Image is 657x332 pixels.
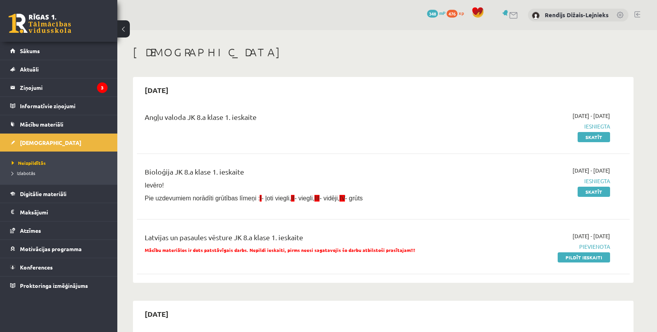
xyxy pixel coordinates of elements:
[291,195,294,202] span: II
[447,10,468,16] a: 476 xp
[558,252,610,262] a: Pildīt ieskaiti
[10,79,108,96] a: Ziņojumi3
[145,232,451,246] div: Latvijas un pasaules vēsture JK 8.a klase 1. ieskaite
[10,185,108,203] a: Digitālie materiāli
[427,10,438,18] span: 348
[20,97,108,115] legend: Informatīvie ziņojumi
[12,170,109,177] a: Izlabotās
[97,82,108,93] i: 3
[463,122,610,130] span: Iesniegta
[20,203,108,221] legend: Maksājumi
[20,139,81,146] span: [DEMOGRAPHIC_DATA]
[260,195,261,202] span: I
[137,305,176,323] h2: [DATE]
[10,42,108,60] a: Sākums
[578,187,610,197] a: Skatīt
[145,182,164,189] span: Ievēro!
[447,10,458,18] span: 476
[427,10,445,16] a: 348 mP
[20,66,39,73] span: Aktuāli
[10,277,108,295] a: Proktoringa izmēģinājums
[10,97,108,115] a: Informatīvie ziņojumi
[20,282,88,289] span: Proktoringa izmēģinājums
[20,264,53,271] span: Konferences
[20,121,63,128] span: Mācību materiāli
[459,10,464,16] span: xp
[10,134,108,152] a: [DEMOGRAPHIC_DATA]
[9,14,71,33] a: Rīgas 1. Tālmācības vidusskola
[10,60,108,78] a: Aktuāli
[10,258,108,276] a: Konferences
[463,177,610,185] span: Iesniegta
[314,195,320,202] span: III
[20,79,108,96] legend: Ziņojumi
[145,166,451,181] div: Bioloģija JK 8.a klase 1. ieskaite
[12,170,35,176] span: Izlabotās
[145,247,415,253] span: Mācību materiālos ir dots patstāvīgais darbs. Nepildi ieskaiti, pirms neesi sagatavojis šo darbu ...
[10,115,108,133] a: Mācību materiāli
[137,81,176,99] h2: [DATE]
[145,112,451,126] div: Angļu valoda JK 8.a klase 1. ieskaite
[532,12,540,20] img: Rendijs Dižais-Lejnieks
[578,132,610,142] a: Skatīt
[20,227,41,234] span: Atzīmes
[12,159,109,166] a: Neizpildītās
[12,160,46,166] span: Neizpildītās
[10,240,108,258] a: Motivācijas programma
[20,245,82,252] span: Motivācijas programma
[573,232,610,240] span: [DATE] - [DATE]
[463,243,610,251] span: Pievienota
[573,112,610,120] span: [DATE] - [DATE]
[20,47,40,54] span: Sākums
[145,195,363,202] span: Pie uzdevumiem norādīti grūtības līmeņi : - ļoti viegli, - viegli, - vidēji, - grūts
[439,10,445,16] span: mP
[339,195,345,202] span: IV
[10,221,108,239] a: Atzīmes
[133,46,634,59] h1: [DEMOGRAPHIC_DATA]
[10,203,108,221] a: Maksājumi
[573,166,610,175] span: [DATE] - [DATE]
[545,11,609,19] a: Rendijs Dižais-Lejnieks
[20,190,66,197] span: Digitālie materiāli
